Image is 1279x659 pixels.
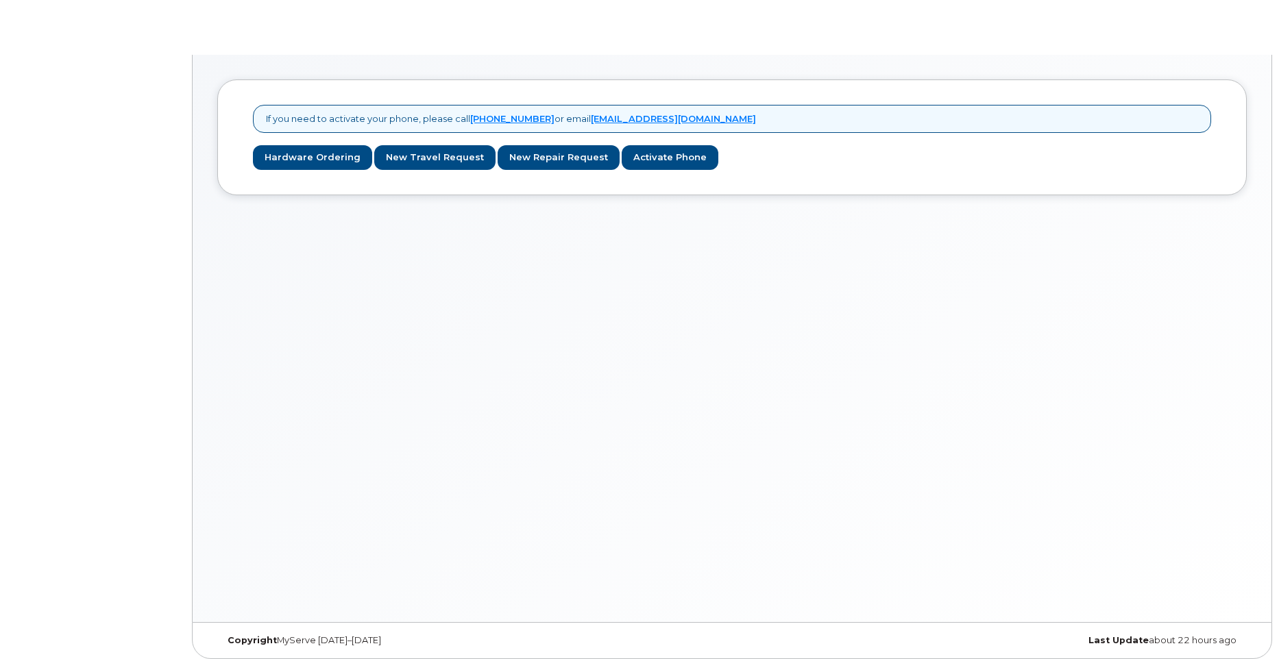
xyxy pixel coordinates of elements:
[470,113,555,124] a: [PHONE_NUMBER]
[228,635,277,645] strong: Copyright
[498,145,620,171] a: New Repair Request
[591,113,756,124] a: [EMAIL_ADDRESS][DOMAIN_NAME]
[903,635,1247,646] div: about 22 hours ago
[266,112,756,125] p: If you need to activate your phone, please call or email
[1088,635,1149,645] strong: Last Update
[374,145,496,171] a: New Travel Request
[622,145,718,171] a: Activate Phone
[253,145,372,171] a: Hardware Ordering
[217,635,561,646] div: MyServe [DATE]–[DATE]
